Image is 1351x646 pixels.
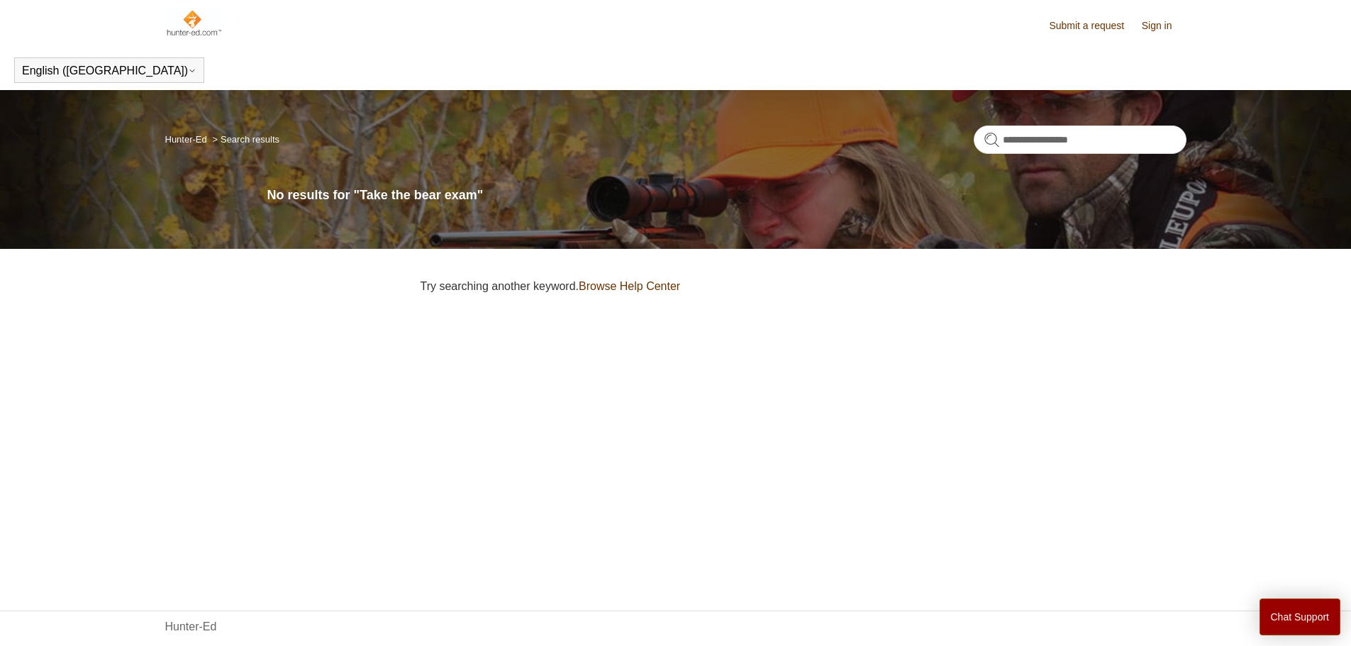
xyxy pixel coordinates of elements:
[1049,18,1138,33] a: Submit a request
[165,134,207,145] a: Hunter-Ed
[267,186,1186,205] h1: No results for "Take the bear exam"
[165,134,210,145] li: Hunter-Ed
[421,278,1186,295] p: Try searching another keyword.
[165,618,217,635] a: Hunter-Ed
[165,9,223,37] img: Hunter-Ed Help Center home page
[209,134,279,145] li: Search results
[1142,18,1186,33] a: Sign in
[1260,598,1341,635] button: Chat Support
[579,280,680,292] a: Browse Help Center
[22,65,196,77] button: English ([GEOGRAPHIC_DATA])
[974,126,1186,154] input: Search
